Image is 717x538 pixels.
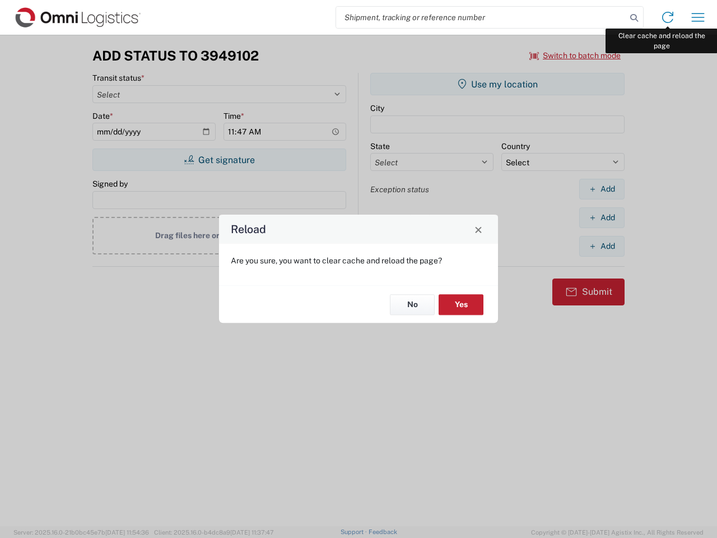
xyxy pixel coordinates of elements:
h4: Reload [231,221,266,238]
button: Close [471,221,486,237]
input: Shipment, tracking or reference number [336,7,626,28]
button: Yes [439,294,483,315]
p: Are you sure, you want to clear cache and reload the page? [231,256,486,266]
button: No [390,294,435,315]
